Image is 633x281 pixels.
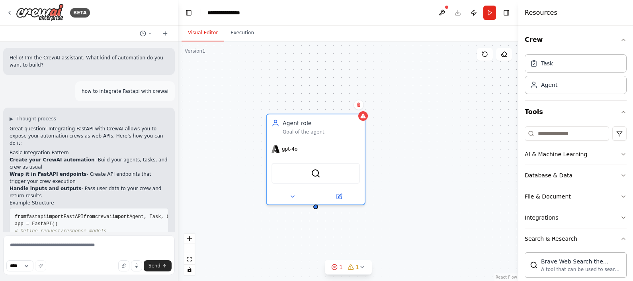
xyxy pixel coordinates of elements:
[525,228,627,249] button: Search & Research
[525,193,571,200] div: File & Document
[182,25,224,41] button: Visual Editor
[282,146,297,152] span: gpt-4o
[15,221,58,227] span: app = FastAPI()
[129,214,178,220] span: Agent, Task, Crew
[501,7,512,18] button: Hide right sidebar
[183,7,194,18] button: Hide left sidebar
[10,156,168,171] li: - Build your agents, tasks, and crew as usual
[10,171,87,177] strong: Wrap it in FastAPI endpoints
[144,260,172,271] button: Send
[16,116,56,122] span: Thought process
[525,186,627,207] button: File & Document
[16,4,64,22] img: Logo
[525,144,627,165] button: AI & Machine Learning
[525,8,557,18] h4: Resources
[525,150,587,158] div: AI & Machine Learning
[266,114,365,205] div: Agent roleGoal of the agentgpt-4oSerpApiGoogleSearchTool
[525,29,627,51] button: Crew
[207,9,240,17] nav: breadcrumb
[10,171,168,185] li: - Create API endpoints that trigger your crew execution
[283,119,360,127] div: Agent role
[15,228,106,234] span: # Define request/response models
[131,260,142,271] button: Click to speak your automation idea
[356,263,359,271] span: 1
[541,266,621,273] div: A tool that can be used to search the internet with a search_query.
[525,235,577,243] div: Search & Research
[525,207,627,228] button: Integrations
[148,263,160,269] span: Send
[184,265,195,275] button: toggle interactivity
[541,81,557,89] div: Agent
[84,214,95,220] span: from
[82,88,168,95] p: how to integrate Fastapi with crewai
[35,260,46,271] button: Improve this prompt
[496,275,517,279] a: React Flow attribution
[283,129,360,135] div: Goal of the agent
[10,157,94,163] strong: Create your CrewAI automation
[26,214,46,220] span: fastapi
[63,214,83,220] span: FastAPI
[354,100,364,110] button: Delete node
[224,25,260,41] button: Execution
[46,214,63,220] span: import
[137,29,156,38] button: Switch to previous chat
[541,59,553,67] div: Task
[525,51,627,100] div: Crew
[316,192,361,201] button: Open in side panel
[10,149,168,156] h2: Basic Integration Pattern
[10,186,82,191] strong: Handle inputs and outputs
[10,185,168,199] li: - Pass user data to your crew and return results
[525,214,558,222] div: Integrations
[525,101,627,123] button: Tools
[184,234,195,275] div: React Flow controls
[325,260,372,275] button: 11
[184,254,195,265] button: fit view
[311,169,320,178] img: SerpApiGoogleSearchTool
[112,214,129,220] span: import
[525,165,627,186] button: Database & Data
[184,244,195,254] button: zoom out
[10,125,168,147] p: Great question! Integrating FastAPI with CrewAI allows you to expose your automation crews as web...
[95,214,112,220] span: crewai
[10,54,168,69] p: Hello! I'm the CrewAI assistant. What kind of automation do you want to build?
[10,116,56,122] button: ▶Thought process
[184,234,195,244] button: zoom in
[541,257,621,265] div: Brave Web Search the internet
[70,8,90,18] div: BETA
[10,116,13,122] span: ▶
[15,214,26,220] span: from
[159,29,172,38] button: Start a new chat
[10,199,168,206] h2: Example Structure
[118,260,129,271] button: Upload files
[185,48,205,54] div: Version 1
[525,171,572,179] div: Database & Data
[339,263,343,271] span: 1
[530,261,538,269] img: BraveSearchTool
